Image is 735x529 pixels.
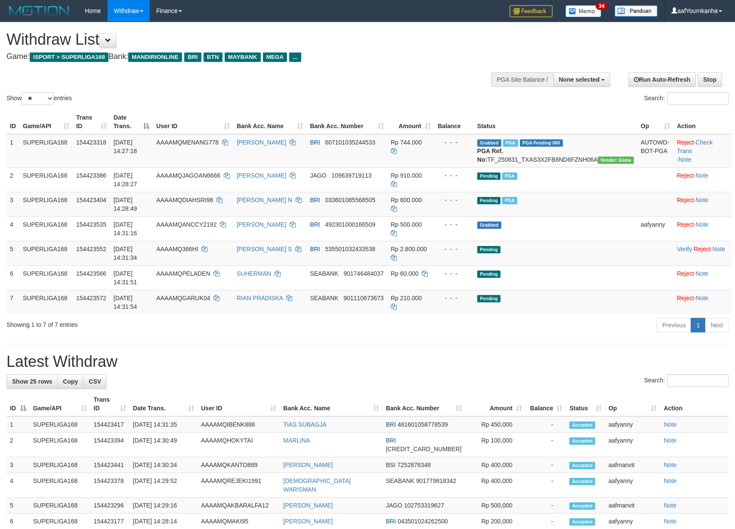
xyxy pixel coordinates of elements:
[90,498,130,514] td: 154423296
[386,518,396,525] span: BRI
[502,172,517,180] span: Marked by aafsoumeymey
[525,433,566,457] td: -
[30,498,90,514] td: SUPERLIGA168
[156,270,210,277] span: AAAAMQPELADEN
[502,197,517,204] span: Marked by aafsengchandara
[438,171,470,180] div: - - -
[331,172,371,179] span: Copy 109639719113 to clipboard
[310,139,320,146] span: BRI
[637,134,673,168] td: AUTOWD-BOT-PGA
[438,294,470,302] div: - - -
[694,246,711,252] a: Reject
[19,290,73,314] td: SUPERLIGA168
[156,139,219,146] span: AAAAMQMENANG778
[605,457,660,473] td: aafmanvit
[696,295,709,301] a: Note
[90,392,130,416] th: Trans ID: activate to sort column ascending
[263,52,287,62] span: MEGA
[306,110,387,134] th: Bank Acc. Number: activate to sort column ascending
[596,2,607,10] span: 34
[673,134,732,168] td: · ·
[310,246,320,252] span: BRI
[128,52,182,62] span: MANDIRIONLINE
[438,220,470,229] div: - - -
[477,197,500,204] span: Pending
[664,437,676,444] a: Note
[310,221,320,228] span: BRI
[283,461,333,468] a: [PERSON_NAME]
[6,265,19,290] td: 6
[391,246,427,252] span: Rp 2.800.000
[6,192,19,216] td: 3
[343,270,383,277] span: Copy 901746484037 to clipboard
[19,241,73,265] td: SUPERLIGA168
[386,421,396,428] span: BRI
[57,374,83,389] a: Copy
[569,502,595,510] span: Accepted
[438,196,470,204] div: - - -
[63,378,78,385] span: Copy
[660,392,729,416] th: Action
[114,246,137,261] span: [DATE] 14:31:34
[310,270,338,277] span: SEABANK
[491,72,553,87] div: PGA Site Balance /
[386,461,396,468] span: BSI
[696,270,709,277] a: Note
[465,498,525,514] td: Rp 500,000
[19,110,73,134] th: Game/API: activate to sort column ascending
[225,52,261,62] span: MAYBANK
[569,421,595,429] span: Accepted
[673,241,732,265] td: · ·
[605,498,660,514] td: aafmanvit
[677,139,713,154] a: Check Trans
[391,295,422,301] span: Rp 210.000
[397,461,431,468] span: Copy 7252878348 to clipboard
[6,392,30,416] th: ID: activate to sort column descending
[76,246,106,252] span: 154423552
[673,290,732,314] td: ·
[6,216,19,241] td: 4
[477,148,503,163] b: PGA Ref. No:
[237,172,286,179] a: [PERSON_NAME]
[283,421,326,428] a: TIAS SUBAGJA
[637,216,673,241] td: aafyanny
[525,392,566,416] th: Balance: activate to sort column ascending
[673,192,732,216] td: ·
[677,270,694,277] a: Reject
[90,433,130,457] td: 154423394
[6,4,72,17] img: MOTION_logo.png
[679,156,692,163] a: Note
[30,433,90,457] td: SUPERLIGA168
[19,134,73,168] td: SUPERLIGA168
[664,421,676,428] a: Note
[237,246,292,252] a: [PERSON_NAME] S
[465,392,525,416] th: Amount: activate to sort column ascending
[6,317,300,329] div: Showing 1 to 7 of 7 entries
[553,72,611,87] button: None selected
[6,416,30,433] td: 1
[474,110,637,134] th: Status
[566,392,605,416] th: Status: activate to sort column ascending
[233,110,306,134] th: Bank Acc. Name: activate to sort column ascending
[525,498,566,514] td: -
[30,52,108,62] span: ISPORT > SUPERLIGA168
[198,473,280,498] td: AAAAMQREJEKI1991
[664,477,676,484] a: Note
[90,457,130,473] td: 154423441
[667,92,729,105] input: Search:
[6,290,19,314] td: 7
[673,216,732,241] td: ·
[569,437,595,445] span: Accepted
[404,502,444,509] span: Copy 102753319627 to clipboard
[465,457,525,473] td: Rp 400,000
[198,416,280,433] td: AAAAMQIBENK888
[110,110,153,134] th: Date Trans.: activate to sort column descending
[712,246,725,252] a: Note
[6,498,30,514] td: 5
[383,392,465,416] th: Bank Acc. Number: activate to sort column ascending
[673,265,732,290] td: ·
[677,221,694,228] a: Reject
[386,446,462,452] span: Copy 167901001002532 to clipboard
[22,92,54,105] select: Showentries
[130,457,198,473] td: [DATE] 14:30:34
